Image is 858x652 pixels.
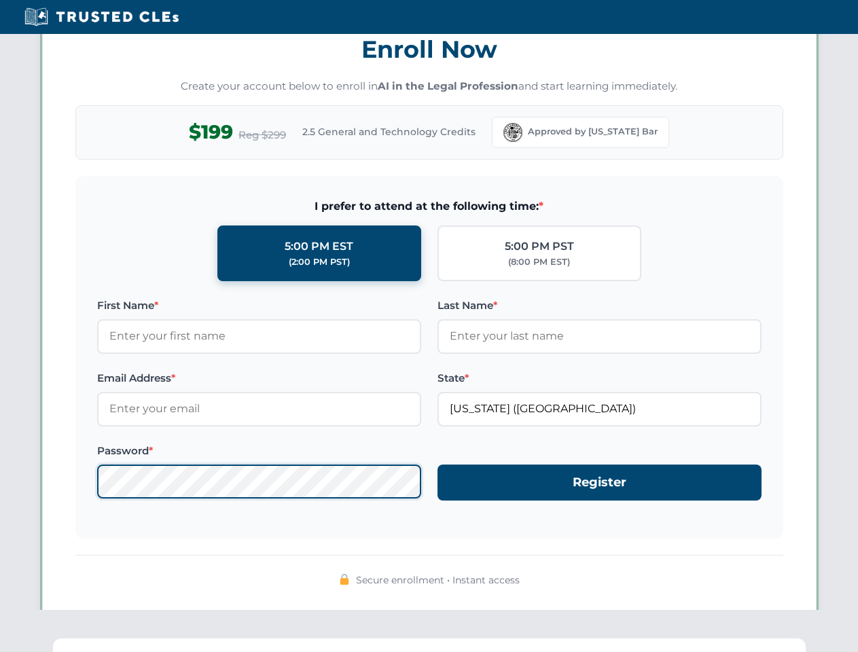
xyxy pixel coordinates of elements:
[503,123,522,142] img: Florida Bar
[378,79,518,92] strong: AI in the Legal Profession
[437,319,762,353] input: Enter your last name
[302,124,476,139] span: 2.5 General and Technology Credits
[505,238,574,255] div: 5:00 PM PST
[97,198,762,215] span: I prefer to attend at the following time:
[437,370,762,386] label: State
[289,255,350,269] div: (2:00 PM PST)
[97,370,421,386] label: Email Address
[238,127,286,143] span: Reg $299
[356,573,520,587] span: Secure enrollment • Instant access
[285,238,353,255] div: 5:00 PM EST
[97,297,421,314] label: First Name
[75,28,783,71] h3: Enroll Now
[97,443,421,459] label: Password
[20,7,183,27] img: Trusted CLEs
[437,392,762,426] input: Florida (FL)
[339,574,350,585] img: 🔒
[97,392,421,426] input: Enter your email
[97,319,421,353] input: Enter your first name
[508,255,570,269] div: (8:00 PM EST)
[75,79,783,94] p: Create your account below to enroll in and start learning immediately.
[437,465,762,501] button: Register
[528,125,658,139] span: Approved by [US_STATE] Bar
[437,297,762,314] label: Last Name
[189,117,233,147] span: $199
